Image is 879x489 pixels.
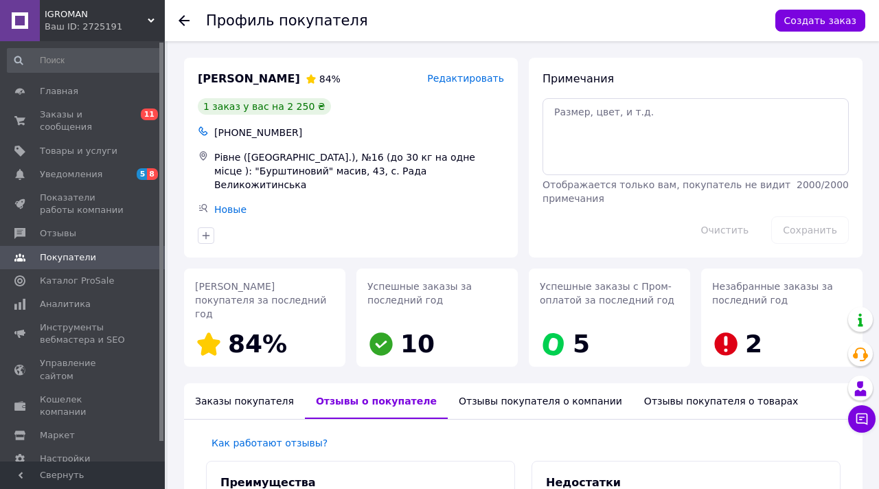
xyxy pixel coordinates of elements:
[40,275,114,287] span: Каталог ProSale
[7,48,162,73] input: Поиск
[573,330,590,358] span: 5
[40,145,117,157] span: Товары и услуги
[543,72,614,85] span: Примечания
[40,321,127,346] span: Инструменты вебмастера и SEO
[195,281,326,319] span: [PERSON_NAME] покупателя за последний год
[546,476,621,489] span: Недостатки
[400,330,435,358] span: 10
[184,383,305,419] div: Заказы покупателя
[319,73,341,84] span: 84%
[198,71,300,87] span: [PERSON_NAME]
[40,85,78,98] span: Главная
[427,73,504,84] span: Редактировать
[540,281,674,306] span: Успешные заказы с Пром-оплатой за последний год
[367,281,472,306] span: Успешные заказы за последний год
[45,8,148,21] span: IGROMAN
[40,429,75,442] span: Маркет
[305,383,448,419] div: Отзывы о покупателе
[212,123,507,142] div: [PHONE_NUMBER]
[40,357,127,382] span: Управление сайтом
[40,192,127,216] span: Показатели работы компании
[220,476,316,489] span: Преимущества
[40,251,96,264] span: Покупатели
[543,179,790,204] span: Отображается только вам, покупатель не видит примечания
[198,98,331,115] div: 1 заказ у вас на 2 250 ₴
[206,12,368,29] h1: Профиль покупателя
[797,179,849,190] span: 2000 / 2000
[775,10,865,32] button: Создать заказ
[147,168,158,180] span: 8
[848,405,876,433] button: Чат с покупателем
[212,148,507,194] div: Рівне ([GEOGRAPHIC_DATA].), №16 (до 30 кг на одне місце ): "Бурштиновий" масив, 43, с. Рада Велик...
[745,330,762,358] span: 2
[228,330,287,358] span: 84%
[141,109,158,120] span: 11
[45,21,165,33] div: Ваш ID: 2725191
[40,227,76,240] span: Отзывы
[214,204,247,215] a: Новые
[40,394,127,418] span: Кошелек компании
[137,168,148,180] span: 5
[712,281,833,306] span: Незабранные заказы за последний год
[40,168,102,181] span: Уведомления
[633,383,810,419] div: Отзывы покупателя о товарах
[179,14,190,27] div: Вернуться назад
[212,437,328,448] a: Как работают отзывы?
[40,453,90,465] span: Настройки
[40,298,91,310] span: Аналитика
[40,109,127,133] span: Заказы и сообщения
[448,383,633,419] div: Отзывы покупателя о компании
